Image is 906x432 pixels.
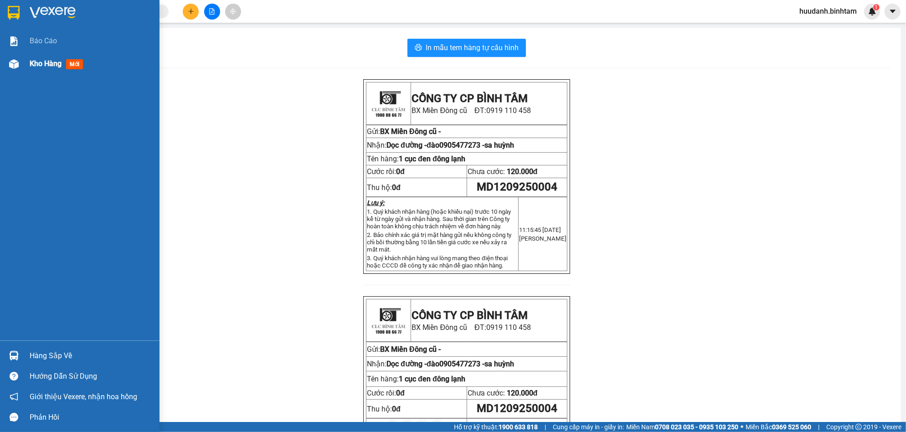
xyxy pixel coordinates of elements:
span: MD1209250004 [477,180,557,193]
span: file-add [209,8,215,15]
span: 11:15:45 [DATE] [519,226,561,233]
span: sa huỳnh [484,141,514,149]
span: ⚪️ [741,425,743,429]
span: printer [415,44,422,52]
span: đào [427,141,484,149]
strong: 0708 023 035 - 0935 103 250 [655,423,738,431]
span: [PERSON_NAME] [519,235,566,242]
span: Giới thiệu Vexere, nhận hoa hồng [30,391,137,402]
strong: 0đ [392,405,401,413]
span: Nhận: [4,64,121,72]
img: warehouse-icon [9,351,19,360]
span: 1 cục đen đông lạnh [399,375,465,383]
img: logo [4,7,31,48]
span: 1 [875,4,878,10]
span: Thu hộ: [367,183,401,192]
span: Thu hộ: [367,405,401,413]
div: Hàng sắp về [30,349,153,363]
span: Kho hàng [30,59,62,68]
span: Tên hàng: [367,154,465,163]
span: Tên hàng: [367,375,465,383]
strong: CÔNG TY CP BÌNH TÂM [412,92,528,105]
span: BX Miền Đông cũ - [380,127,441,136]
span: BX Miền Đông cũ ĐT: [412,106,531,115]
strong: Lưu ý: [367,199,385,206]
span: Gửi: [367,345,441,354]
span: Gửi: [4,52,17,61]
span: message [10,413,18,422]
span: Gửi: [367,127,380,136]
span: 0905477273 - [439,360,514,368]
span: 0919 110 458 [486,323,531,332]
span: 0919 110 458 [32,32,124,49]
img: logo [368,300,409,341]
span: caret-down [889,7,897,15]
button: printerIn mẫu tem hàng tự cấu hình [407,39,526,57]
span: sa huỳnh [484,360,514,368]
span: mới [66,59,83,69]
span: | [818,422,819,432]
span: Nhận: [367,360,514,368]
button: aim [225,4,241,20]
span: 0đ [396,389,405,397]
span: 1. Quý khách nhận hàng (hoặc khiếu nại) trước 10 ngày kể từ ngày gửi và nhận hàng. Sau thời gian ... [367,208,511,230]
span: plus [188,8,194,15]
img: icon-new-feature [868,7,876,15]
span: 0919 110 458 [486,106,531,115]
strong: 0369 525 060 [772,423,811,431]
img: solution-icon [9,36,19,46]
div: Hướng dẫn sử dụng [30,370,153,383]
span: 2. Bảo chính xác giá trị mặt hàng gửi nếu không công ty chỉ bồi thường bằng 10 lần tiền giá cước ... [367,231,511,253]
div: Phản hồi [30,411,153,424]
img: logo [368,83,409,124]
span: aim [230,8,236,15]
span: 120.000đ [507,167,538,176]
span: | [545,422,546,432]
strong: CÔNG TY CP BÌNH TÂM [412,309,528,322]
span: question-circle [10,372,18,381]
button: caret-down [885,4,901,20]
span: Miền Bắc [746,422,811,432]
strong: 1900 633 818 [499,423,538,431]
img: warehouse-icon [9,59,19,69]
span: 0đ [396,167,405,176]
span: đào [427,360,514,368]
span: Miền Nam [626,422,738,432]
span: BX Miền Đông cũ - [17,52,77,61]
strong: CÔNG TY CP BÌNH TÂM [32,5,124,31]
button: file-add [204,4,220,20]
strong: 0đ [392,183,401,192]
span: 1 cục đen đông lạnh [399,154,465,163]
span: copyright [855,424,862,430]
span: Cước rồi: [367,167,405,176]
span: Nhận: [367,141,484,149]
span: Cước rồi: [367,389,405,397]
span: Chưa cước: [468,167,538,176]
span: 0905477273 - [439,141,484,149]
button: plus [183,4,199,20]
span: Chưa cước: [468,389,538,397]
span: notification [10,392,18,401]
sup: 1 [873,4,880,10]
span: Dọc đường - [386,141,484,149]
span: MD1209250004 [477,402,557,415]
span: 120.000đ [507,389,538,397]
span: Dọc đường - [23,64,121,72]
img: logo-vxr [8,6,20,20]
span: 0905477273 - [76,64,121,72]
span: Cung cấp máy in - giấy in: [553,422,624,432]
span: Dọc đường - [386,360,514,368]
span: In mẫu tem hàng tự cấu hình [426,42,519,53]
span: Hỗ trợ kỹ thuật: [454,422,538,432]
span: BX Miền Đông cũ ĐT: [412,323,531,332]
span: Báo cáo [30,35,57,46]
span: BX Miền Đông cũ - [380,345,441,354]
span: 3. Quý khách nhận hàng vui lòng mang theo điện thoại hoặc CCCD đề công ty xác nhận để giao nhận h... [367,255,508,269]
span: BX Miền Đông cũ ĐT: [32,32,124,49]
span: đào [63,64,121,72]
span: huudanh.binhtam [792,5,864,17]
